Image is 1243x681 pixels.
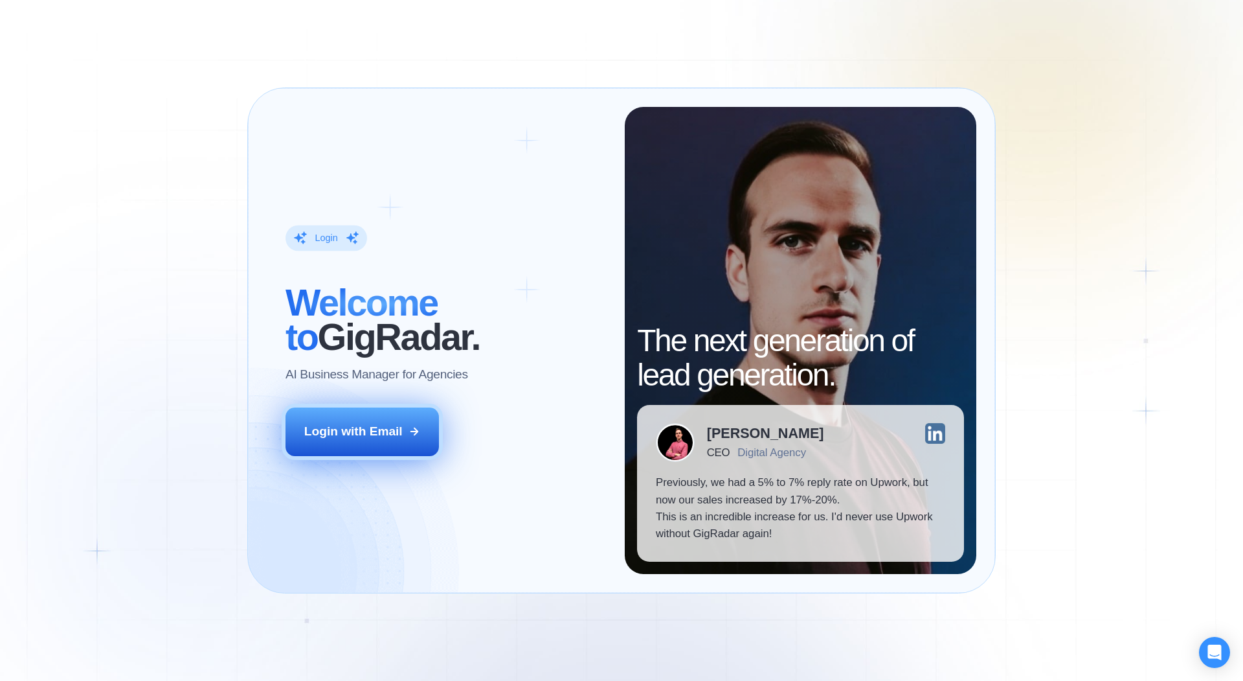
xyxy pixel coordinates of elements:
[656,474,945,543] p: Previously, we had a 5% to 7% reply rate on Upwork, but now our sales increased by 17%-20%. This ...
[286,285,606,354] h2: ‍ GigRadar.
[737,446,806,459] div: Digital Agency
[286,281,438,357] span: Welcome to
[707,446,730,459] div: CEO
[286,408,440,456] button: Login with Email
[1199,637,1230,668] div: Open Intercom Messenger
[315,232,337,244] div: Login
[707,426,824,441] div: [PERSON_NAME]
[304,423,403,440] div: Login with Email
[637,324,964,393] h2: The next generation of lead generation.
[286,366,468,383] p: AI Business Manager for Agencies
